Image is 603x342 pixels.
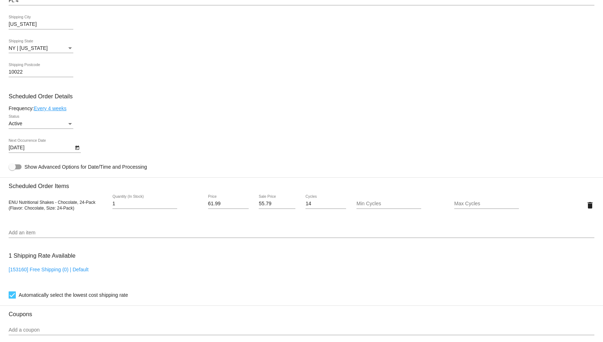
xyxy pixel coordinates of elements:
mat-select: Shipping State [9,46,73,51]
h3: Scheduled Order Items [9,177,594,189]
input: Min Cycles [356,201,421,207]
input: Shipping City [9,22,73,27]
span: Automatically select the lowest cost shipping rate [19,291,128,299]
h3: Coupons [9,305,594,318]
span: Show Advanced Options for Date/Time and Processing [24,163,147,170]
span: Active [9,121,22,126]
input: Shipping Postcode [9,69,73,75]
a: [153160] Free Shipping (0) | Default [9,267,88,272]
input: Quantity (In Stock) [112,201,177,207]
h3: 1 Shipping Rate Available [9,248,75,263]
input: Add a coupon [9,327,594,333]
input: Sale Price [259,201,295,207]
input: Add an item [9,230,594,236]
input: Price [208,201,249,207]
mat-icon: delete [586,201,594,210]
mat-select: Status [9,121,73,127]
button: Open calendar [73,144,81,151]
div: Frequency: [9,106,594,111]
input: Max Cycles [454,201,519,207]
h3: Scheduled Order Details [9,93,594,100]
input: Cycles [305,201,346,207]
input: Next Occurrence Date [9,145,73,151]
a: Every 4 weeks [34,106,66,111]
span: ENU Nutritional Shakes - Chocolate, 24-Pack (Flavor: Chocolate, Size: 24-Pack) [9,200,95,211]
span: NY | [US_STATE] [9,45,48,51]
